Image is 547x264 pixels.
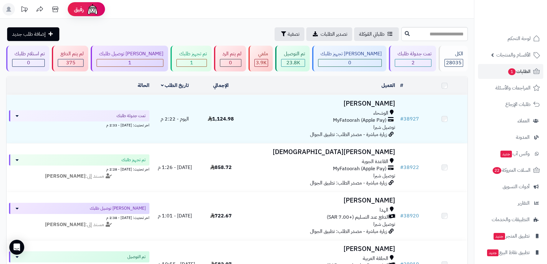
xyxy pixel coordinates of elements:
[381,82,395,89] a: العميل
[400,164,419,171] a: #38922
[74,6,84,13] span: رفيق
[4,173,154,180] div: مسند إلى:
[255,59,268,66] div: 3858
[246,148,395,156] h3: [PERSON_NAME][DEMOGRAPHIC_DATA]
[310,228,387,235] span: زيارة مباشرة - مصدر الطلب: تطبيق الجوال
[503,182,530,191] span: أدوات التسويق
[286,59,300,66] span: 23.8K
[275,27,304,41] button: تصفية
[190,59,193,66] span: 1
[508,34,531,43] span: لوحة التحكم
[348,59,351,66] span: 0
[359,30,385,38] span: طلباتي المُوكلة
[9,166,149,172] div: اخر تحديث: [DATE] - 2:28 م
[310,179,387,187] span: زيارة مباشرة - مصدر الطلب: تطبيق الجوال
[9,240,24,255] div: Open Intercom Messenger
[492,167,501,174] span: 22
[306,27,352,41] a: تصدير الطلبات
[493,232,530,240] span: تطبيق المتجر
[362,158,388,165] span: القاعدة الجوية
[333,165,386,172] span: MyFatoorah (Apple Pay)
[311,46,388,71] a: [PERSON_NAME] تجهيز طلبك 0
[210,164,232,171] span: 858.72
[478,163,543,178] a: السلات المتروكة22
[478,212,543,227] a: التطبيقات والخدمات
[58,59,83,66] div: 375
[478,245,543,260] a: تطبيق نقاط البيعجديد
[380,207,388,214] span: الهدا
[487,249,499,256] span: جديد
[176,50,207,57] div: تم تجهيز طلبك
[281,59,304,66] div: 23798
[51,46,89,71] a: لم يتم الدفع 375
[395,50,431,57] div: تمت جدولة طلبك
[400,115,403,123] span: #
[478,64,543,79] a: الطلبات1
[505,100,531,109] span: طلبات الإرجاع
[400,212,403,220] span: #
[161,82,189,89] a: تاريخ الطلب
[495,84,531,92] span: المراجعات والأسئلة
[363,255,388,262] span: الحلقة الغربية
[373,124,395,131] span: توصيل شبرا
[27,59,30,66] span: 0
[321,30,347,38] span: تصدير الطلبات
[4,221,154,228] div: مسند إلى:
[478,113,543,128] a: العملاء
[161,115,189,123] span: اليوم - 2:22 م
[517,116,530,125] span: العملاء
[220,50,241,57] div: لم يتم الرد
[158,164,192,171] span: [DATE] - 1:26 م
[246,100,395,107] h3: [PERSON_NAME]
[12,50,45,57] div: تم استلام طلبك
[327,214,389,221] span: الدفع عند التسليم (+7.00 SAR)
[213,82,229,89] a: الإجمالي
[86,3,99,16] img: ai-face.png
[373,221,395,228] span: توصيل شبرا
[7,27,59,41] a: إضافة طلب جديد
[400,82,403,89] a: #
[318,59,381,66] div: 0
[492,215,530,224] span: التطبيقات والخدمات
[246,245,395,253] h3: [PERSON_NAME]
[213,46,247,71] a: لم يتم الرد 0
[492,166,531,175] span: السلات المتروكة
[121,157,146,163] span: تم تجهيز طلبك
[208,115,234,123] span: 1,124.98
[169,46,212,71] a: تم تجهيز طلبك 1
[494,233,505,240] span: جديد
[66,59,75,66] span: 375
[478,31,543,46] a: لوحة التحكم
[373,172,395,180] span: توصيل شبرا
[256,59,267,66] span: 3.9K
[97,50,163,57] div: [PERSON_NAME] توصيل طلبك
[177,59,206,66] div: 1
[400,212,419,220] a: #38920
[254,50,268,57] div: ملغي
[138,82,149,89] a: الحالة
[508,67,531,76] span: الطلبات
[229,59,232,66] span: 0
[444,50,463,57] div: الكل
[281,50,305,57] div: تم التوصيل
[288,30,299,38] span: تصفية
[496,51,531,59] span: الأقسام والمنتجات
[247,46,274,71] a: ملغي 3.9K
[89,46,169,71] a: [PERSON_NAME] توصيل طلبك 1
[500,151,512,157] span: جديد
[97,59,163,66] div: 1
[210,212,232,220] span: 722.67
[45,221,85,228] strong: [PERSON_NAME]
[220,59,241,66] div: 0
[12,30,46,38] span: إضافة طلب جديد
[478,97,543,112] a: طلبات الإرجاع
[158,212,192,220] span: [DATE] - 1:01 م
[9,214,149,221] div: اخر تحديث: [DATE] - 2:38 م
[505,13,541,26] img: logo-2.png
[400,115,419,123] a: #38927
[437,46,469,71] a: الكل28035
[478,80,543,95] a: المراجعات والأسئلة
[333,117,386,124] span: MyFatoorah (Apple Pay)
[500,149,530,158] span: وآتس آب
[518,199,530,207] span: التقارير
